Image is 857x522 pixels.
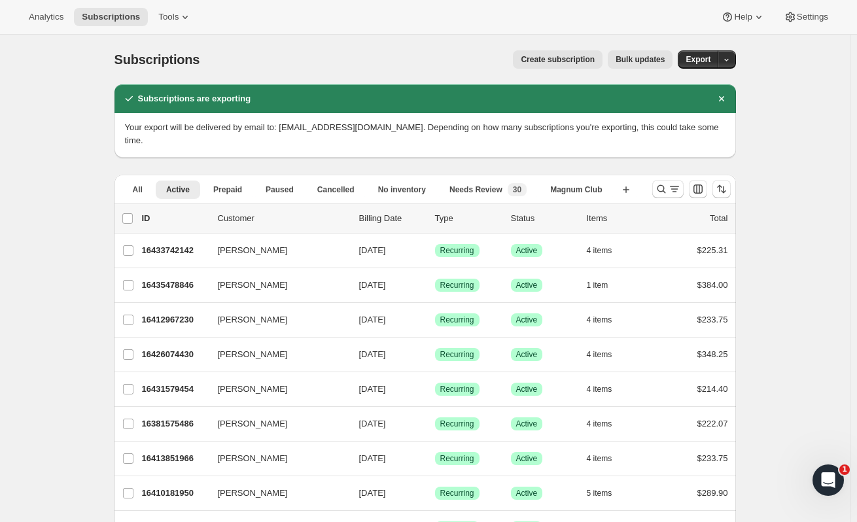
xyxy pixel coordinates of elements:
span: 4 items [587,384,612,394]
span: Recurring [440,280,474,290]
span: Active [516,419,538,429]
span: $225.31 [697,245,728,255]
button: [PERSON_NAME] [210,240,341,261]
span: [DATE] [359,384,386,394]
span: Tools [158,12,179,22]
span: [PERSON_NAME] [218,313,288,326]
span: Recurring [440,384,474,394]
span: 4 items [587,245,612,256]
span: Recurring [440,245,474,256]
button: 5 items [587,484,627,502]
button: 1 item [587,276,623,294]
span: [DATE] [359,419,386,428]
span: Bulk updates [616,54,665,65]
button: Create new view [616,181,637,199]
span: [DATE] [359,453,386,463]
button: 4 items [587,241,627,260]
p: 16435478846 [142,279,207,292]
div: Type [435,212,500,225]
span: 4 items [587,453,612,464]
span: $222.07 [697,419,728,428]
span: Active [516,349,538,360]
span: 4 items [587,315,612,325]
button: 4 items [587,380,627,398]
span: Settings [797,12,828,22]
p: 16413851966 [142,452,207,465]
span: Active [516,280,538,290]
span: Recurring [440,419,474,429]
button: [PERSON_NAME] [210,344,341,365]
span: Export [686,54,710,65]
button: Settings [776,8,836,26]
button: 4 items [587,449,627,468]
button: Search and filter results [652,180,684,198]
span: Help [734,12,752,22]
button: Sort the results [712,180,731,198]
span: Recurring [440,349,474,360]
p: Status [511,212,576,225]
span: $289.90 [697,488,728,498]
span: [PERSON_NAME] [218,244,288,257]
button: [PERSON_NAME] [210,309,341,330]
span: [PERSON_NAME] [218,348,288,361]
div: 16426074430[PERSON_NAME][DATE]SuccessRecurringSuccessActive4 items$348.25 [142,345,728,364]
p: 16433742142 [142,244,207,257]
span: [DATE] [359,245,386,255]
div: 16413851966[PERSON_NAME][DATE]SuccessRecurringSuccessActive4 items$233.75 [142,449,728,468]
span: Recurring [440,488,474,498]
span: Create subscription [521,54,595,65]
span: 4 items [587,349,612,360]
iframe: Intercom live chat [813,464,844,496]
span: [PERSON_NAME] [218,452,288,465]
div: Items [587,212,652,225]
p: 16431579454 [142,383,207,396]
div: 16433742142[PERSON_NAME][DATE]SuccessRecurringSuccessActive4 items$225.31 [142,241,728,260]
div: 16410181950[PERSON_NAME][DATE]SuccessRecurringSuccessActive5 items$289.90 [142,484,728,502]
span: Recurring [440,315,474,325]
span: 5 items [587,488,612,498]
span: Subscriptions [114,52,200,67]
span: [DATE] [359,280,386,290]
div: IDCustomerBilling DateTypeStatusItemsTotal [142,212,728,225]
button: [PERSON_NAME] [210,379,341,400]
span: No inventory [378,184,426,195]
button: [PERSON_NAME] [210,413,341,434]
span: Analytics [29,12,63,22]
span: Magnum Club [550,184,602,195]
span: Subscriptions [82,12,140,22]
span: Cancelled [317,184,355,195]
button: Customize table column order and visibility [689,180,707,198]
button: 4 items [587,345,627,364]
span: $348.25 [697,349,728,359]
span: [PERSON_NAME] [218,279,288,292]
span: $214.40 [697,384,728,394]
span: [PERSON_NAME] [218,487,288,500]
button: [PERSON_NAME] [210,275,341,296]
p: Total [710,212,727,225]
span: 1 item [587,280,608,290]
span: Paused [266,184,294,195]
p: Customer [218,212,349,225]
span: Needs Review [449,184,502,195]
button: Create subscription [513,50,603,69]
span: Recurring [440,453,474,464]
span: $233.75 [697,453,728,463]
button: [PERSON_NAME] [210,483,341,504]
span: Active [516,488,538,498]
button: Analytics [21,8,71,26]
span: Active [516,315,538,325]
div: 16435478846[PERSON_NAME][DATE]SuccessRecurringSuccessActive1 item$384.00 [142,276,728,294]
span: 1 [839,464,850,475]
span: All [133,184,143,195]
h2: Subscriptions are exporting [138,92,251,105]
div: 16381575486[PERSON_NAME][DATE]SuccessRecurringSuccessActive4 items$222.07 [142,415,728,433]
p: 16412967230 [142,313,207,326]
span: 30 [513,184,521,195]
p: 16410181950 [142,487,207,500]
span: $233.75 [697,315,728,324]
button: Tools [150,8,200,26]
button: 4 items [587,311,627,329]
span: Active [516,384,538,394]
button: Help [713,8,773,26]
button: 4 items [587,415,627,433]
